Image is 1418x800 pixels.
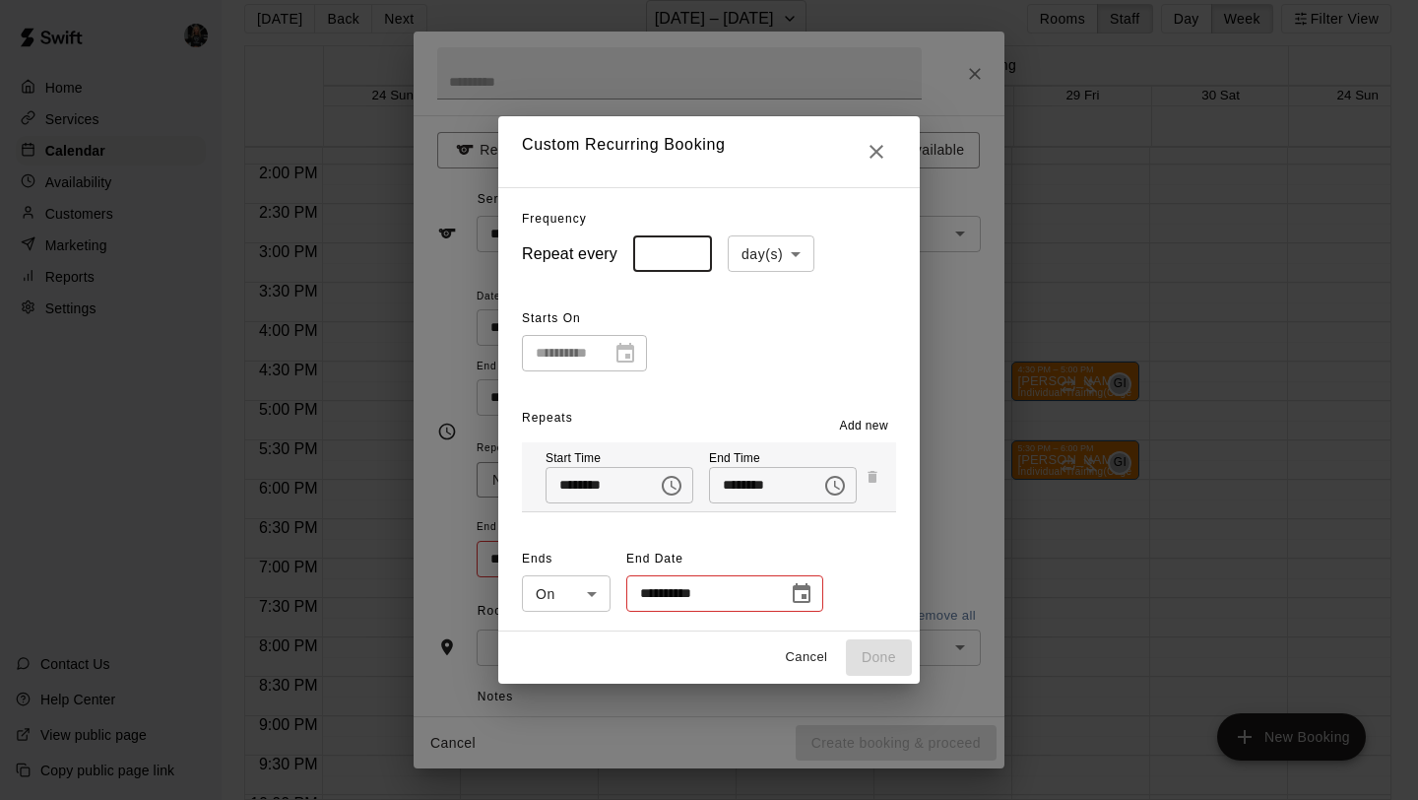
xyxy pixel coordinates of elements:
[522,411,573,425] span: Repeats
[522,212,587,226] span: Frequency
[498,116,920,187] h2: Custom Recurring Booking
[522,240,617,268] h6: Repeat every
[857,132,896,171] button: Close
[728,235,814,272] div: day(s)
[546,450,693,467] p: Start Time
[522,575,611,612] div: On
[840,417,889,436] span: Add new
[522,544,611,575] span: Ends
[652,466,691,505] button: Choose time, selected time is 6:00 PM
[775,642,838,673] button: Cancel
[832,411,897,442] button: Add new
[782,574,821,614] button: Choose date
[709,450,857,467] p: End Time
[815,466,855,505] button: Choose time, selected time is 6:30 PM
[522,303,647,335] span: Starts On
[626,544,823,575] span: End Date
